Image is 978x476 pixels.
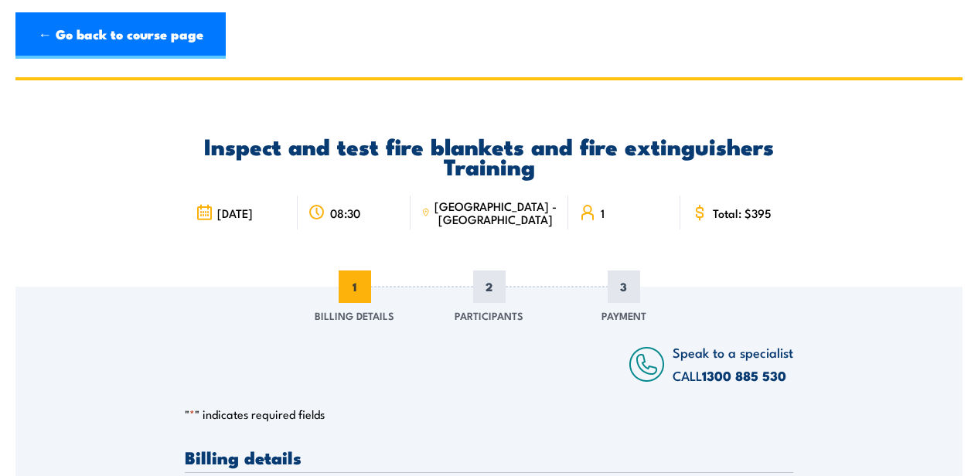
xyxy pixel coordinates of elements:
[434,199,557,226] span: [GEOGRAPHIC_DATA] - [GEOGRAPHIC_DATA]
[702,365,786,386] a: 1300 885 530
[185,448,793,466] h3: Billing details
[330,206,360,219] span: 08:30
[713,206,772,219] span: Total: $395
[315,308,394,323] span: Billing Details
[601,308,646,323] span: Payment
[185,406,793,422] p: " " indicates required fields
[339,270,371,303] span: 1
[15,12,226,59] a: ← Go back to course page
[455,308,523,323] span: Participants
[601,206,605,219] span: 1
[473,270,506,303] span: 2
[185,135,793,175] h2: Inspect and test fire blankets and fire extinguishers Training
[673,342,793,385] span: Speak to a specialist CALL
[217,206,253,219] span: [DATE]
[608,270,640,303] span: 3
